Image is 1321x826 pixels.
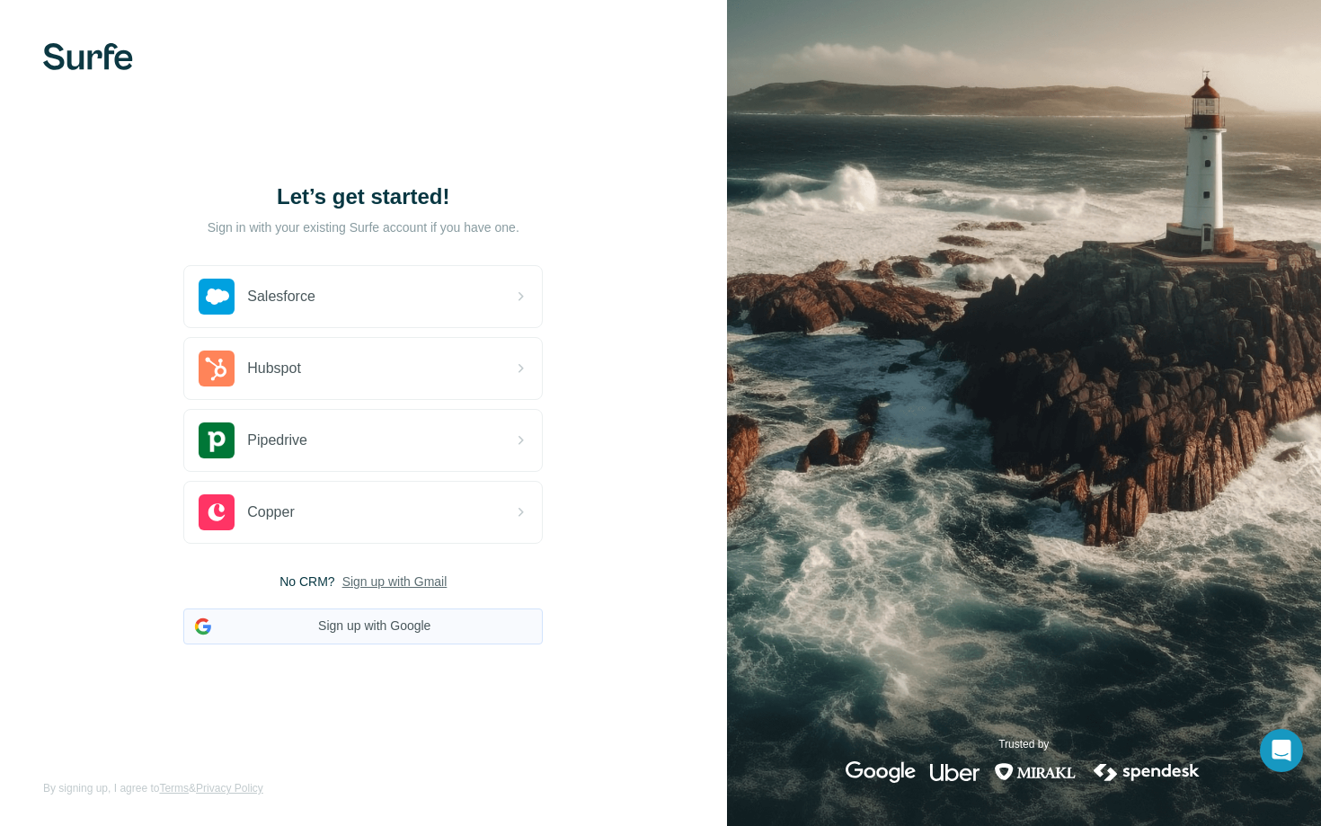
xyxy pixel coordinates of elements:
button: Sign up with Google [183,608,543,644]
span: No CRM? [279,573,334,591]
img: copper's logo [199,494,235,530]
span: By signing up, I agree to & [43,780,263,796]
img: spendesk's logo [1091,761,1202,783]
span: Salesforce [247,286,315,307]
img: Surfe's logo [43,43,133,70]
img: salesforce's logo [199,279,235,315]
span: Pipedrive [247,430,307,451]
a: Terms [159,782,189,795]
span: Copper [247,502,294,523]
div: Open Intercom Messenger [1260,729,1303,772]
a: Privacy Policy [196,782,263,795]
span: Hubspot [247,358,301,379]
img: hubspot's logo [199,351,235,386]
p: Trusted by [998,736,1049,752]
img: pipedrive's logo [199,422,235,458]
img: uber's logo [930,761,980,783]
p: Sign in with your existing Surfe account if you have one. [208,218,519,236]
img: google's logo [846,761,916,783]
h1: Let’s get started! [183,182,543,211]
img: mirakl's logo [994,761,1077,783]
button: Sign up with Gmail [342,573,448,591]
